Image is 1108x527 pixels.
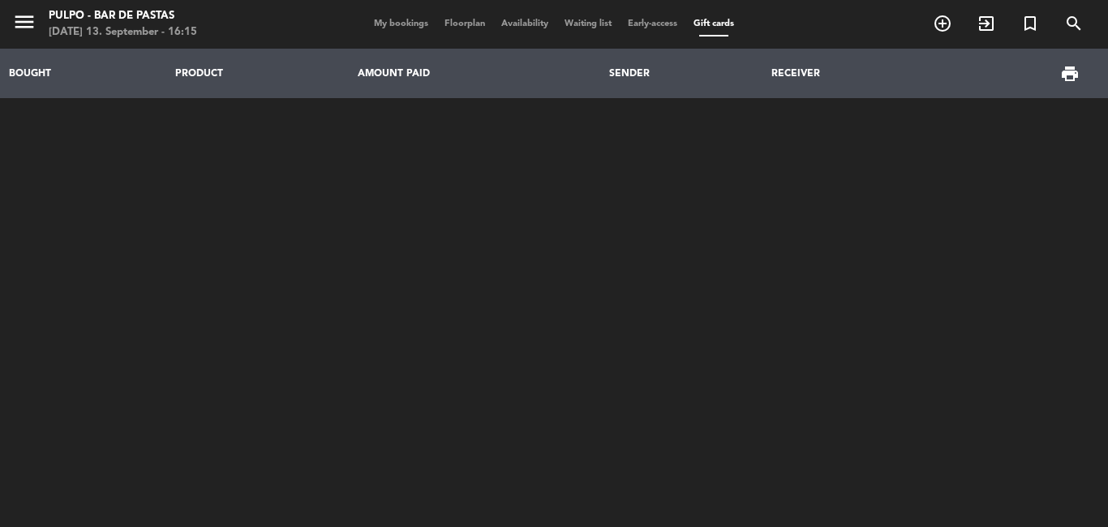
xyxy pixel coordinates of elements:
[1020,14,1040,33] i: turned_in_not
[350,49,601,98] th: AMOUNT PAID
[933,14,952,33] i: add_circle_outline
[49,8,197,24] div: Pulpo - Bar de Pastas
[366,19,436,28] span: My bookings
[493,19,556,28] span: Availability
[685,19,742,28] span: Gift cards
[620,19,685,28] span: Early-access
[556,19,620,28] span: Waiting list
[12,10,37,34] i: menu
[1060,64,1080,84] span: print
[436,19,493,28] span: Floorplan
[12,10,37,40] button: menu
[167,49,350,98] th: PRODUCT
[1064,14,1084,33] i: search
[763,49,948,98] th: RECEIVER
[601,49,763,98] th: SENDER
[49,24,197,41] div: [DATE] 13. September - 16:15
[977,14,996,33] i: exit_to_app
